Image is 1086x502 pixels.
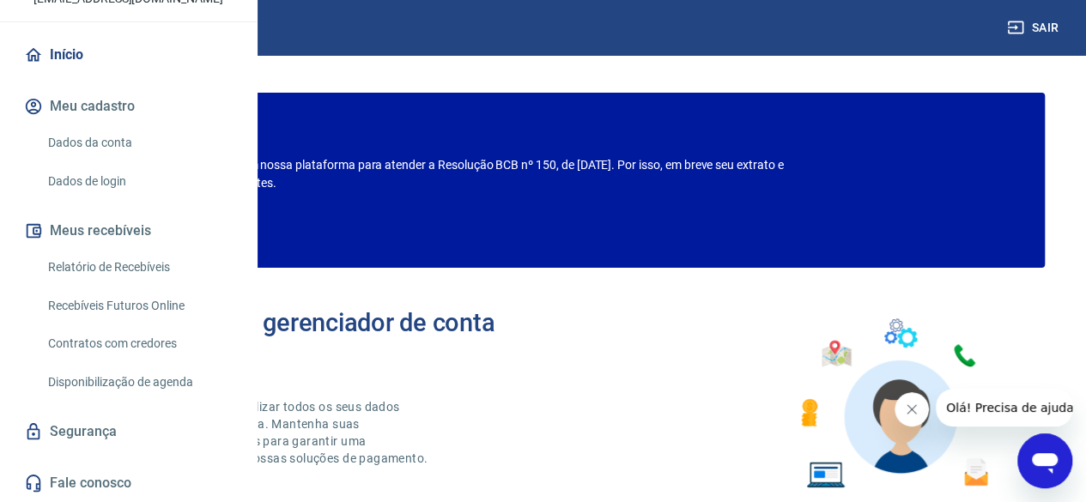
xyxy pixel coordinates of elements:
a: Início [21,36,236,74]
p: Estamos realizando adequações em nossa plataforma para atender a Resolução BCB nº 150, de [DATE].... [67,156,828,192]
button: Meu cadastro [21,88,236,125]
a: Recebíveis Futuros Online [41,288,236,324]
span: Olá! Precisa de ajuda? [10,12,144,26]
a: Contratos com credores [41,326,236,361]
a: Segurança [21,413,236,451]
iframe: Mensagem da empresa [936,389,1072,426]
a: Relatório de Recebíveis [41,250,236,285]
button: Sair [1004,12,1065,44]
img: Imagem de um avatar masculino com diversos icones exemplificando as funcionalidades do gerenciado... [786,309,1010,499]
a: Dados da conta [41,125,236,160]
button: Meus recebíveis [21,212,236,250]
a: Fale conosco [21,464,236,502]
iframe: Botão para abrir a janela de mensagens [1017,433,1072,488]
iframe: Fechar mensagem [895,392,929,426]
h2: Bem-vindo(a) ao gerenciador de conta Vindi [76,309,543,364]
a: Disponibilização de agenda [41,365,236,400]
a: Dados de login [41,164,236,199]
